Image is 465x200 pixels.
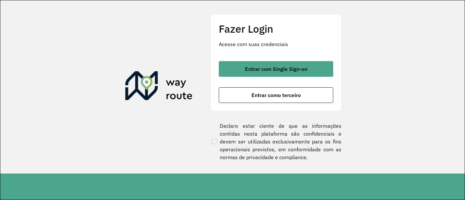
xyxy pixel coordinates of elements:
button: button [219,87,333,103]
p: Acesse com suas credenciais [219,40,333,48]
button: button [219,61,333,77]
img: Roteirizador AmbevTech [125,71,193,103]
h2: Fazer Login [219,23,333,35]
span: Entrar como terceiro [251,92,301,98]
label: Declaro estar ciente de que as informações contidas nesta plataforma são confidenciais e devem se... [211,122,341,161]
span: Entrar com Single Sign-on [245,66,307,72]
